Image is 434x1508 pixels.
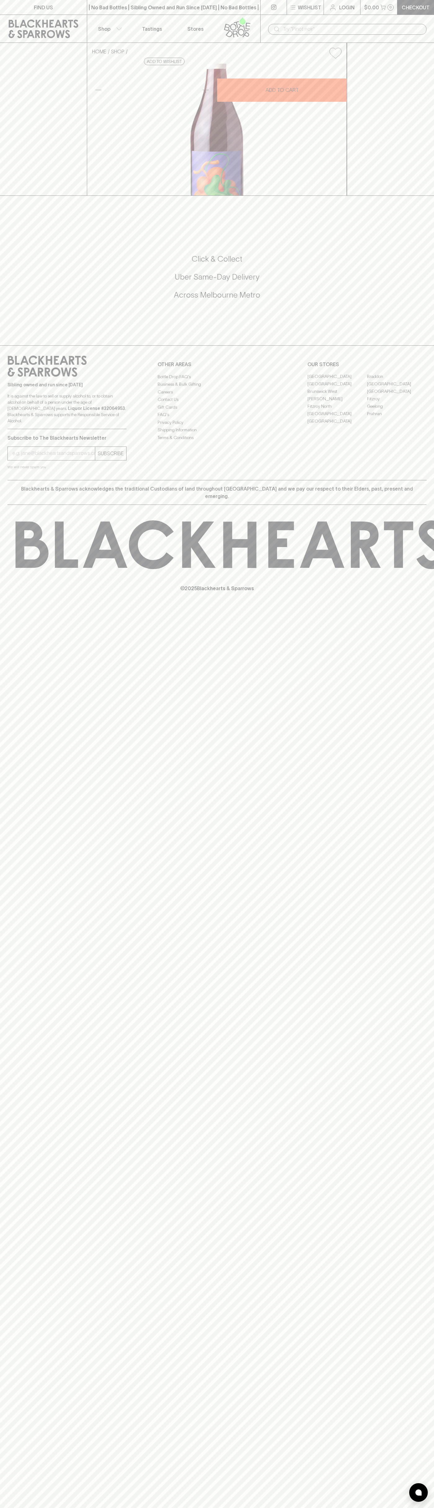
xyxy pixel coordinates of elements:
[307,388,367,395] a: Brunswick West
[307,361,427,368] p: OUR STORES
[7,464,127,470] p: We will never spam you
[12,448,95,458] input: e.g. jane@blackheartsandsparrows.com.au
[68,406,125,411] strong: Liquor License #32064953
[298,4,321,11] p: Wishlist
[98,25,110,33] p: Shop
[7,272,427,282] h5: Uber Same-Day Delivery
[187,25,204,33] p: Stores
[158,361,277,368] p: OTHER AREAS
[158,403,277,411] a: Gift Cards
[95,447,126,460] button: SUBSCRIBE
[307,373,367,380] a: [GEOGRAPHIC_DATA]
[307,418,367,425] a: [GEOGRAPHIC_DATA]
[339,4,355,11] p: Login
[92,49,106,54] a: HOME
[367,388,427,395] a: [GEOGRAPHIC_DATA]
[307,395,367,403] a: [PERSON_NAME]
[158,434,277,441] a: Terms & Conditions
[158,388,277,396] a: Careers
[307,410,367,418] a: [GEOGRAPHIC_DATA]
[389,6,392,9] p: 0
[87,64,347,195] img: 39067.png
[367,410,427,418] a: Prahran
[367,380,427,388] a: [GEOGRAPHIC_DATA]
[217,79,347,102] button: ADD TO CART
[7,434,127,442] p: Subscribe to The Blackhearts Newsletter
[307,403,367,410] a: Fitzroy North
[283,24,422,34] input: Try "Pinot noir"
[34,4,53,11] p: FIND US
[158,381,277,388] a: Business & Bulk Gifting
[174,15,217,43] a: Stores
[266,86,299,94] p: ADD TO CART
[7,229,427,333] div: Call to action block
[158,426,277,434] a: Shipping Information
[367,373,427,380] a: Braddon
[415,1489,422,1496] img: bubble-icon
[12,485,422,500] p: Blackhearts & Sparrows acknowledges the traditional Custodians of land throughout [GEOGRAPHIC_DAT...
[98,450,124,457] p: SUBSCRIBE
[158,373,277,380] a: Bottle Drop FAQ's
[142,25,162,33] p: Tastings
[307,380,367,388] a: [GEOGRAPHIC_DATA]
[402,4,430,11] p: Checkout
[130,15,174,43] a: Tastings
[7,382,127,388] p: Sibling owned and run since [DATE]
[367,395,427,403] a: Fitzroy
[7,254,427,264] h5: Click & Collect
[144,58,185,65] button: Add to wishlist
[158,396,277,403] a: Contact Us
[327,45,344,61] button: Add to wishlist
[367,403,427,410] a: Geelong
[158,411,277,419] a: FAQ's
[364,4,379,11] p: $0.00
[7,393,127,424] p: It is against the law to sell or supply alcohol to, or to obtain alcohol on behalf of a person un...
[87,15,131,43] button: Shop
[7,290,427,300] h5: Across Melbourne Metro
[111,49,124,54] a: SHOP
[158,419,277,426] a: Privacy Policy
